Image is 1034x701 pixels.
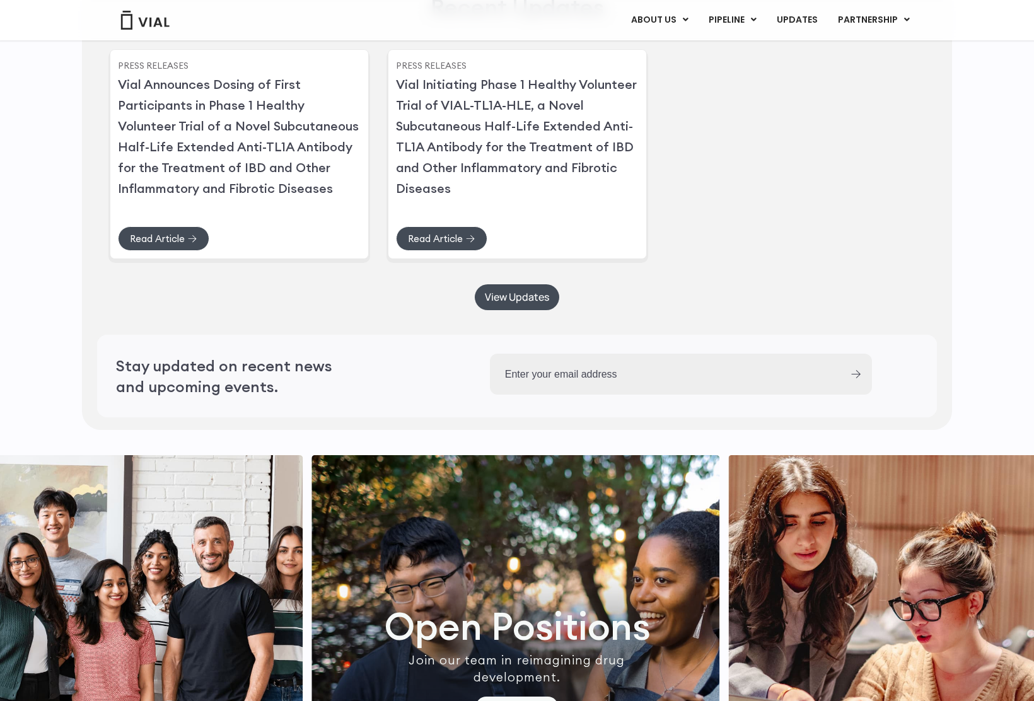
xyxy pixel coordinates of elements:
[118,60,189,71] a: Press Releases
[621,9,698,31] a: ABOUT USMenu Toggle
[699,9,766,31] a: PIPELINEMenu Toggle
[396,226,487,251] a: Read Article
[851,370,861,378] input: Submit
[130,234,185,243] span: Read Article
[396,76,637,196] a: Vial Initiating Phase 1 Healthy Volunteer Trial of VIAL-TL1A-HLE, a Novel Subcutaneous Half-Life ...
[485,293,549,302] span: View Updates
[475,284,559,310] a: View Updates
[828,9,920,31] a: PARTNERSHIPMenu Toggle
[118,226,209,251] a: Read Article
[396,60,467,71] a: Press Releases
[767,9,827,31] a: UPDATES
[120,11,170,30] img: Vial Logo
[490,354,840,395] input: Enter your email address
[408,234,463,243] span: Read Article
[118,76,359,196] a: Vial Announces Dosing of First Participants in Phase 1 Healthy Volunteer Trial of a Novel Subcuta...
[116,356,362,397] h2: Stay updated on recent news and upcoming events.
